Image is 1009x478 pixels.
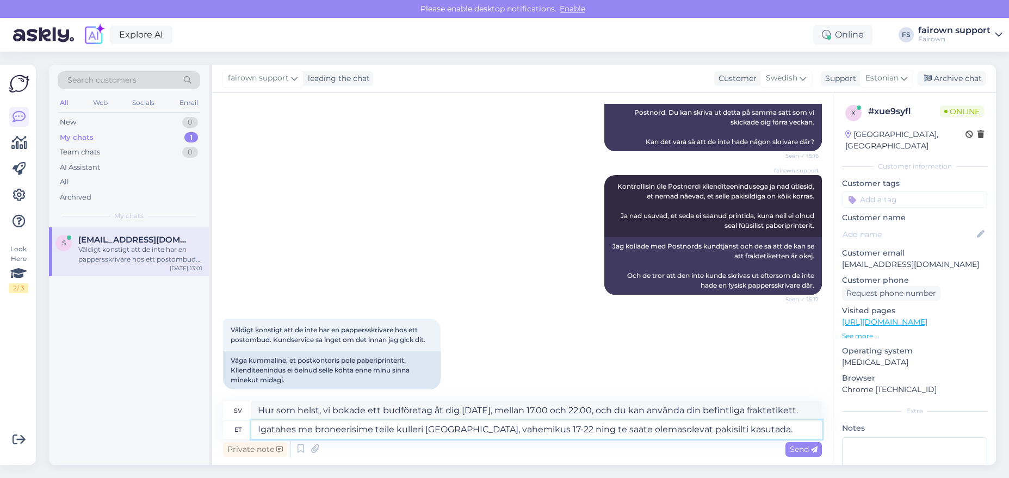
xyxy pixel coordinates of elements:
[842,212,987,224] p: Customer name
[899,27,914,42] div: FS
[251,401,822,420] textarea: Hur som helst, vi bokade ett budföretag åt dig [DATE], mellan 17.00 och 22.00, och du kan använda...
[177,96,200,110] div: Email
[865,72,899,84] span: Estonian
[842,357,987,368] p: [MEDICAL_DATA]
[842,345,987,357] p: Operating system
[114,211,144,221] span: My chats
[556,4,589,14] span: Enable
[78,235,191,245] span: sebastian.ramirez78@gmail.com
[60,192,91,203] div: Archived
[60,162,100,173] div: AI Assistant
[918,26,1002,44] a: fairown supportFairown
[223,351,441,389] div: Väga kummaline, et postkontoris pole paberiprinterit. Klienditeenindus ei öelnud selle kohta enne...
[842,191,987,208] input: Add a tag
[842,247,987,259] p: Customer email
[842,373,987,384] p: Browser
[130,96,157,110] div: Socials
[110,26,172,44] a: Explore AI
[821,73,856,84] div: Support
[78,245,202,264] div: Väldigt konstigt att de inte har en pappersskrivare hos ett postombud. Kundservice sa inget om de...
[234,420,242,439] div: et
[9,244,28,293] div: Look Here
[842,384,987,395] p: Chrome [TECHNICAL_ID]
[842,162,987,171] div: Customer information
[60,147,100,158] div: Team chats
[304,73,370,84] div: leading the chat
[778,295,819,303] span: Seen ✓ 15:17
[67,75,137,86] span: Search customers
[918,26,991,35] div: fairown support
[231,326,425,344] span: Väldigt konstigt att de inte har en pappersskrivare hos ett postombud. Kundservice sa inget om de...
[714,73,757,84] div: Customer
[604,103,822,151] div: Postnord. Du kan skriva ut detta på samma sätt som vi skickade dig förra veckan. Kan det vara så ...
[58,96,70,110] div: All
[851,109,856,117] span: x
[234,401,242,420] div: sv
[83,23,106,46] img: explore-ai
[182,147,198,158] div: 0
[9,73,29,94] img: Askly Logo
[845,129,965,152] div: [GEOGRAPHIC_DATA], [GEOGRAPHIC_DATA]
[766,72,797,84] span: Swedish
[62,239,66,247] span: s
[182,117,198,128] div: 0
[918,35,991,44] div: Fairown
[778,152,819,160] span: Seen ✓ 15:16
[842,331,987,341] p: See more ...
[868,105,940,118] div: # xue9syfl
[843,228,975,240] input: Add name
[774,166,819,175] span: fairown support
[251,420,822,439] textarea: Igatahes me broneerisime teile kulleri [GEOGRAPHIC_DATA], vahemikus 17-22 ning te saate olemasole...
[940,105,984,117] span: Online
[60,132,94,143] div: My chats
[604,237,822,295] div: Jag kollade med Postnords kundtjänst och de sa att de kan se att fraktetiketten är okej. Och de t...
[184,132,198,143] div: 1
[9,283,28,293] div: 2 / 3
[842,259,987,270] p: [EMAIL_ADDRESS][DOMAIN_NAME]
[842,406,987,416] div: Extra
[617,182,816,229] span: Kontrollisin üle Postnordi klienditeenindusega ja nad ütlesid, et nemad näevad, et selle pakisild...
[790,444,818,454] span: Send
[91,96,110,110] div: Web
[228,72,289,84] span: fairown support
[842,178,987,189] p: Customer tags
[842,275,987,286] p: Customer phone
[918,71,986,86] div: Archive chat
[60,177,69,188] div: All
[226,390,267,398] span: 15:22
[223,442,287,457] div: Private note
[842,286,940,301] div: Request phone number
[813,25,872,45] div: Online
[842,423,987,434] p: Notes
[842,305,987,316] p: Visited pages
[170,264,202,272] div: [DATE] 13:01
[60,117,76,128] div: New
[842,317,927,327] a: [URL][DOMAIN_NAME]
